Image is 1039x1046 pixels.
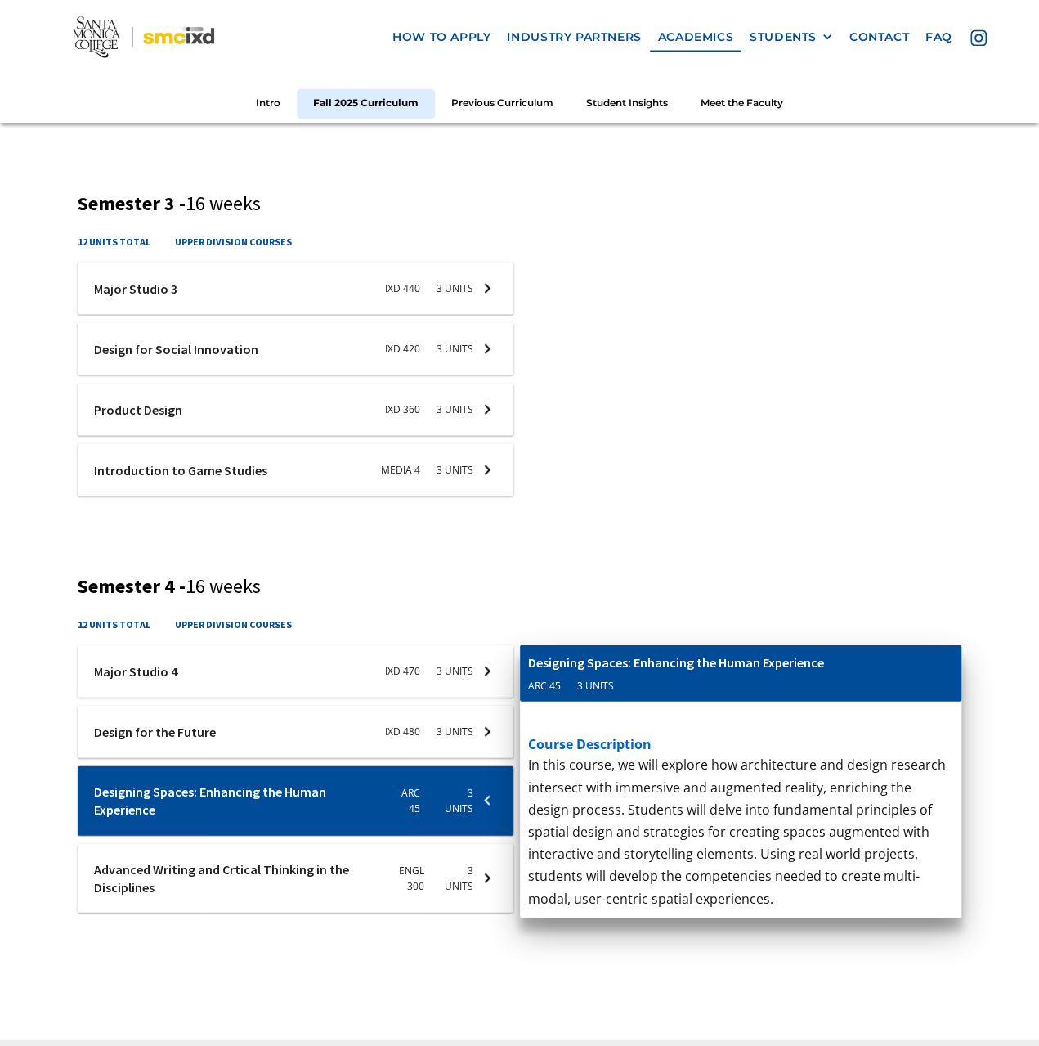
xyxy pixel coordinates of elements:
[297,89,435,119] a: Fall 2025 Curriculum
[73,16,214,58] img: Santa Monica College - SMC IxD logo
[384,22,499,52] a: how to apply
[684,89,799,119] a: Meet the Faculty
[750,30,833,44] div: STUDENTS
[78,574,961,598] h3: Semester 4 -
[175,233,292,249] h4: upper division courses
[78,191,961,215] h3: Semester 3 -
[841,22,917,52] a: contact
[78,616,150,631] h4: 12 units total
[970,30,987,47] img: icon - instagram
[186,190,261,215] span: 16 weeks
[78,233,150,249] h4: 12 units total
[435,89,570,119] a: Previous Curriculum
[240,89,297,119] a: Intro
[186,572,261,598] span: 16 weeks
[175,616,292,631] h4: upper division courses
[917,22,961,52] a: faq
[750,30,817,44] div: STUDENTS
[499,22,649,52] a: industry partners
[570,89,684,119] a: Student Insights
[650,22,741,52] a: Academics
